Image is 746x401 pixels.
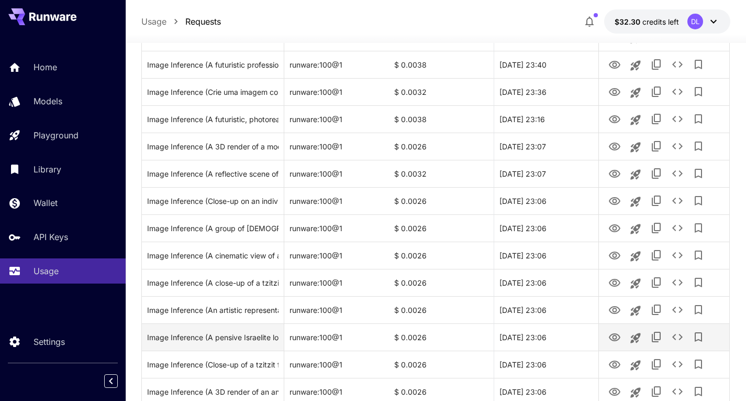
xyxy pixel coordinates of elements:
[147,160,279,187] div: Click to copy prompt
[625,110,646,131] button: Launch in playground
[604,217,625,239] button: View
[284,323,389,351] div: runware:100@1
[284,78,389,105] div: runware:100@1
[615,17,642,26] span: $32.30
[604,81,625,102] button: View
[494,269,598,296] div: 01 Oct, 2025 23:06
[667,190,688,211] button: See details
[688,245,709,266] button: Add to library
[389,214,494,242] div: $ 0.0026
[667,163,688,184] button: See details
[34,95,62,107] p: Models
[494,105,598,133] div: 01 Oct, 2025 23:16
[494,323,598,351] div: 01 Oct, 2025 23:06
[625,328,646,349] button: Launch in playground
[147,79,279,105] div: Click to copy prompt
[141,15,221,28] nav: breadcrumb
[646,245,667,266] button: Copy TaskUUID
[604,9,730,34] button: $32.30464DL
[604,244,625,266] button: View
[667,245,688,266] button: See details
[284,160,389,187] div: runware:100@1
[604,272,625,293] button: View
[389,160,494,187] div: $ 0.0032
[494,351,598,378] div: 01 Oct, 2025 23:06
[185,15,221,28] p: Requests
[284,296,389,323] div: runware:100@1
[604,162,625,184] button: View
[147,324,279,351] div: Click to copy prompt
[642,17,679,26] span: credits left
[389,78,494,105] div: $ 0.0032
[667,109,688,129] button: See details
[34,197,58,209] p: Wallet
[625,246,646,267] button: Launch in playground
[688,327,709,348] button: Add to library
[646,163,667,184] button: Copy TaskUUID
[284,187,389,214] div: runware:100@1
[646,299,667,320] button: Copy TaskUUID
[667,54,688,75] button: See details
[604,108,625,129] button: View
[625,164,646,185] button: Launch in playground
[494,187,598,214] div: 01 Oct, 2025 23:06
[688,136,709,157] button: Add to library
[646,54,667,75] button: Copy TaskUUID
[625,300,646,321] button: Launch in playground
[646,272,667,293] button: Copy TaskUUID
[667,327,688,348] button: See details
[389,296,494,323] div: $ 0.0026
[389,351,494,378] div: $ 0.0026
[688,81,709,102] button: Add to library
[688,218,709,239] button: Add to library
[667,136,688,157] button: See details
[112,372,126,391] div: Collapse sidebar
[604,326,625,348] button: View
[667,299,688,320] button: See details
[147,351,279,378] div: Click to copy prompt
[389,269,494,296] div: $ 0.0026
[604,353,625,375] button: View
[389,105,494,133] div: $ 0.0038
[147,106,279,133] div: Click to copy prompt
[494,160,598,187] div: 01 Oct, 2025 23:07
[494,78,598,105] div: 01 Oct, 2025 23:36
[389,187,494,214] div: $ 0.0026
[147,188,279,214] div: Click to copy prompt
[646,190,667,211] button: Copy TaskUUID
[494,296,598,323] div: 01 Oct, 2025 23:06
[104,374,118,388] button: Collapse sidebar
[646,109,667,129] button: Copy TaskUUID
[284,105,389,133] div: runware:100@1
[494,51,598,78] div: 01 Oct, 2025 23:40
[667,354,688,375] button: See details
[625,219,646,240] button: Launch in playground
[625,355,646,376] button: Launch in playground
[646,136,667,157] button: Copy TaskUUID
[688,109,709,129] button: Add to library
[615,16,679,27] div: $32.30464
[604,135,625,157] button: View
[34,163,61,176] p: Library
[604,53,625,75] button: View
[284,214,389,242] div: runware:100@1
[625,55,646,76] button: Launch in playground
[141,15,166,28] a: Usage
[284,351,389,378] div: runware:100@1
[494,242,598,269] div: 01 Oct, 2025 23:06
[34,231,68,243] p: API Keys
[34,265,59,277] p: Usage
[688,354,709,375] button: Add to library
[147,133,279,160] div: Click to copy prompt
[389,133,494,160] div: $ 0.0026
[625,137,646,158] button: Launch in playground
[147,297,279,323] div: Click to copy prompt
[147,215,279,242] div: Click to copy prompt
[646,81,667,102] button: Copy TaskUUID
[34,129,79,142] p: Playground
[284,269,389,296] div: runware:100@1
[494,214,598,242] div: 01 Oct, 2025 23:06
[667,81,688,102] button: See details
[688,54,709,75] button: Add to library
